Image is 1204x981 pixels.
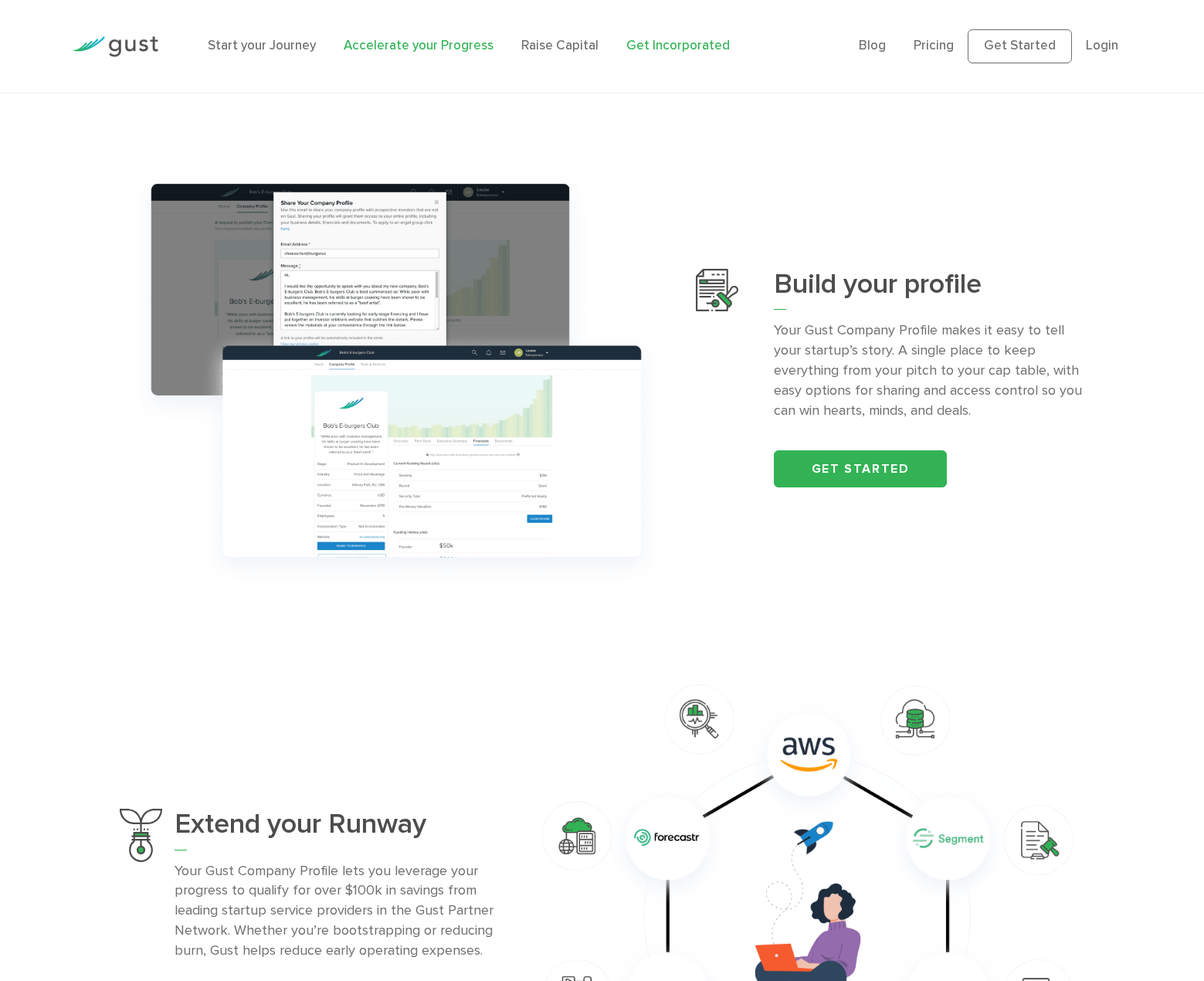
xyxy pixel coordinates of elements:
p: Your Gust Company Profile lets you leverage your progress to qualify for over $100k in savings fr... [175,861,508,962]
h3: Extend your Runway [175,809,508,850]
a: Get started [774,450,947,487]
img: Gust Logo [72,36,158,57]
a: Pricing [914,38,954,53]
a: Get Incorporated [626,38,730,53]
a: Start your Journey [208,38,316,53]
a: Blog [859,38,886,53]
a: Raise Capital [521,38,599,53]
a: Accelerate your Progress [344,38,493,53]
h3: Build your profile [774,269,1084,310]
a: Get Started [968,29,1072,63]
img: Build Your Profile [696,269,738,311]
a: Login [1086,38,1118,53]
img: Extend Your Runway [120,809,162,861]
img: Group 1147 [120,160,673,596]
p: Your Gust Company Profile makes it easy to tell your startup’s story. A single place to keep ever... [774,321,1084,421]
